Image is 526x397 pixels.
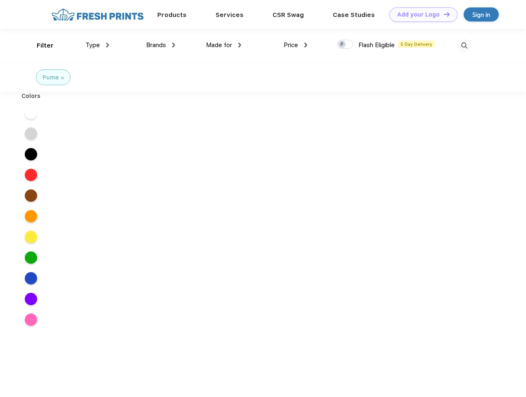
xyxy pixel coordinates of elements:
[146,41,166,49] span: Brands
[284,41,298,49] span: Price
[206,41,232,49] span: Made for
[358,41,395,49] span: Flash Eligible
[216,11,244,19] a: Services
[398,41,435,48] span: 5 Day Delivery
[444,12,450,17] img: DT
[464,7,499,22] a: Sign in
[61,77,64,79] img: filter_cancel.svg
[397,11,440,18] div: Add your Logo
[457,39,471,53] img: desktop_search.svg
[172,43,175,48] img: dropdown.png
[85,41,100,49] span: Type
[49,7,146,22] img: fo%20logo%202.webp
[304,43,307,48] img: dropdown.png
[272,11,304,19] a: CSR Swag
[15,92,47,100] div: Colors
[37,41,54,50] div: Filter
[43,73,59,82] div: Puma
[157,11,187,19] a: Products
[238,43,241,48] img: dropdown.png
[472,10,490,19] div: Sign in
[106,43,109,48] img: dropdown.png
